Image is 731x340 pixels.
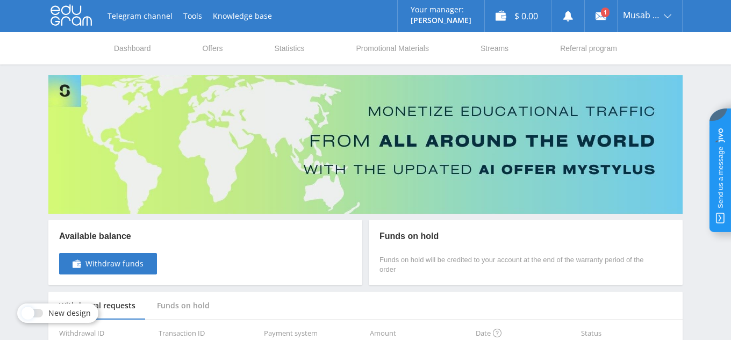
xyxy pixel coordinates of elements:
span: New design [48,309,91,317]
span: Musab Mensur [623,11,661,19]
p: Funds on hold will be credited to your account at the end of the warranty period of the order [379,255,650,274]
a: Streams [479,32,510,64]
img: Banner [48,75,683,214]
a: Offers [202,32,224,64]
p: [PERSON_NAME] [411,16,471,25]
a: Statistics [273,32,305,64]
div: Withdrawal requests [48,292,146,320]
a: Withdraw funds [59,253,157,274]
span: Withdraw funds [85,259,144,268]
p: Your manager: [411,5,471,14]
a: Dashboard [113,32,152,64]
p: Funds on hold [379,230,650,242]
a: Promotional Materials [355,32,430,64]
a: Referral program [559,32,618,64]
div: Funds on hold [146,292,220,320]
p: Available balance [59,230,157,242]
